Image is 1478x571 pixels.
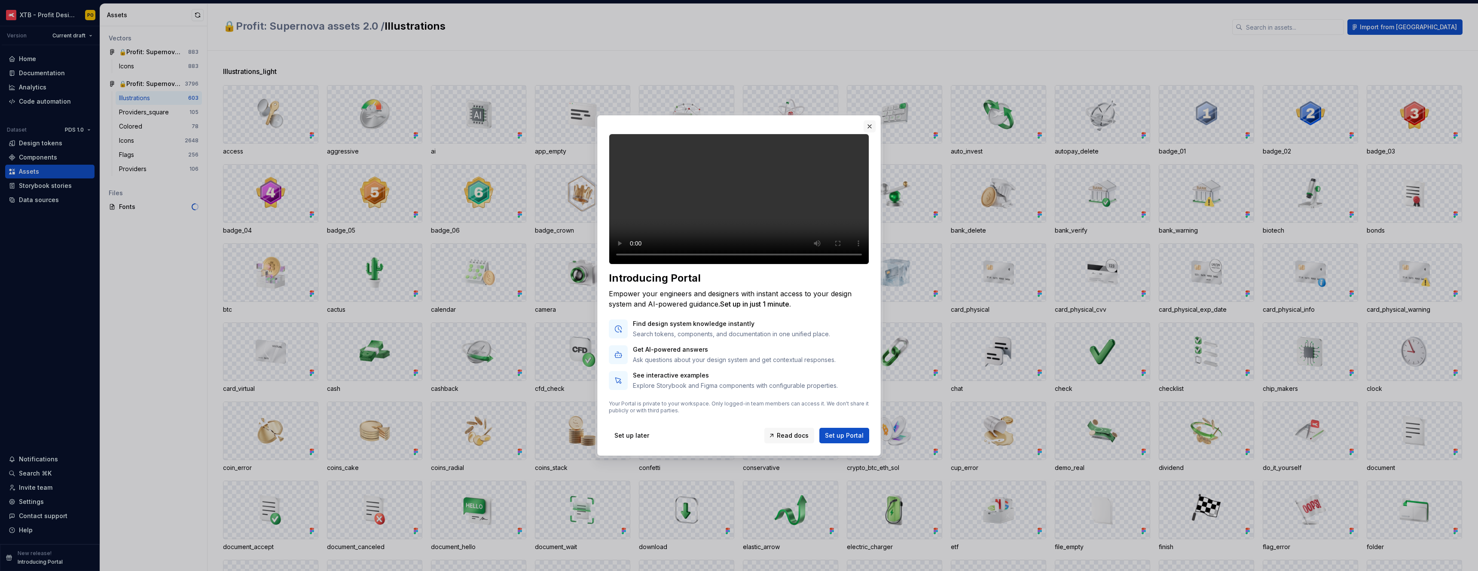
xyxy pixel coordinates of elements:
[609,400,869,414] p: Your Portal is private to your workspace. Only logged-in team members can access it. We don't sha...
[633,345,836,354] p: Get AI-powered answers
[777,431,809,440] span: Read docs
[633,319,830,328] p: Find design system knowledge instantly
[764,428,814,443] a: Read docs
[633,381,838,390] p: Explore Storybook and Figma components with configurable properties.
[633,330,830,338] p: Search tokens, components, and documentation in one unified place.
[609,271,869,285] div: Introducing Portal
[633,371,838,380] p: See interactive examples
[609,289,869,309] div: Empower your engineers and designers with instant access to your design system and AI-powered gui...
[609,428,655,443] button: Set up later
[720,300,791,308] span: Set up in just 1 minute.
[825,431,864,440] span: Set up Portal
[819,428,869,443] button: Set up Portal
[633,356,836,364] p: Ask questions about your design system and get contextual responses.
[614,431,649,440] span: Set up later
